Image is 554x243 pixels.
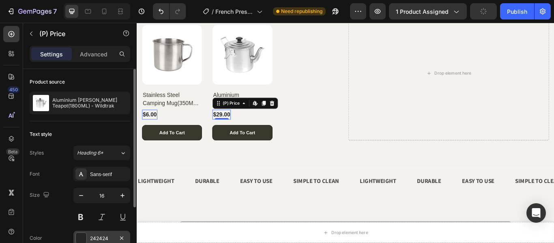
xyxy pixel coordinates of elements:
[68,178,96,191] p: DURABLE
[379,178,417,191] p: EASY TO USE
[326,178,355,191] p: DURABLE
[90,171,128,178] div: Sans-serif
[500,3,534,19] button: Publish
[30,131,52,138] div: Text style
[77,149,103,157] span: Heading 6*
[39,29,108,39] p: (P) Price
[526,203,546,223] div: Open Intercom Messenger
[389,3,467,19] button: 1 product assigned
[507,7,527,16] div: Publish
[73,146,130,160] button: Heading 6*
[53,6,57,16] p: 7
[52,97,127,109] p: Aluminium [PERSON_NAME] Teapot(1800ML) - Wildtrak
[396,7,449,16] span: 1 product assigned
[40,50,63,58] p: Settings
[281,8,322,15] span: Need republishing
[441,178,494,191] p: SIMPLE TO CLEAN
[3,3,60,19] button: 7
[260,178,302,191] p: LIGHTWEIGHT
[6,148,19,155] div: Beta
[30,234,42,242] div: Color
[120,178,158,191] p: EASY TO USE
[8,86,19,93] div: 450
[30,149,44,157] div: Styles
[80,50,107,58] p: Advanced
[90,235,114,242] div: 242424
[347,56,390,62] div: Drop element here
[30,78,65,86] div: Product source
[215,7,253,16] span: French Press Product Page
[30,190,51,201] div: Size
[183,178,236,191] p: SIMPLE TO CLEAN
[153,3,186,19] div: Undo/Redo
[33,95,49,111] img: product feature img
[137,23,554,243] iframe: Design area
[212,7,214,16] span: /
[30,170,40,178] div: Font
[1,178,43,191] p: LIGHTWEIGHT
